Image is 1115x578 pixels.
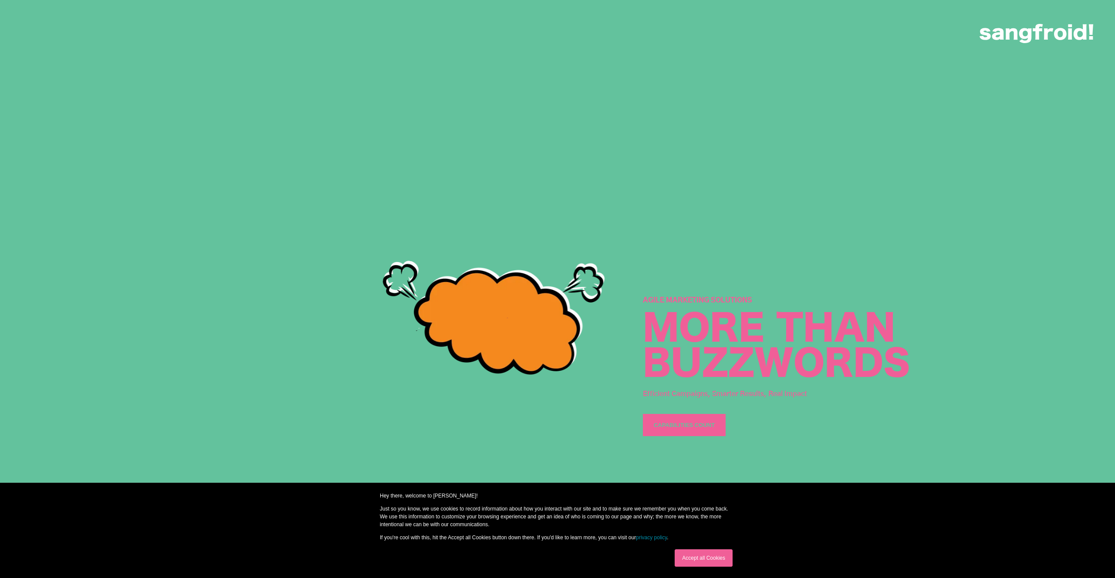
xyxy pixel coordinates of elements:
[380,492,735,500] p: Hey there, welcome to [PERSON_NAME]!
[643,312,1045,383] div: More Than Buzzwords
[675,549,733,567] a: Accept all Cookies
[380,534,735,541] p: If you're cool with this, hit the Accept all Cookies button down there. If you'd like to learn mo...
[643,386,1045,400] h3: Efficient Campaigns, Smarter Results, Real Impact
[654,420,715,429] div: Capabilities Count
[980,24,1093,43] img: logo
[643,296,1045,305] h2: Agile Marketing Solutions
[643,414,726,436] a: Capabilities Count
[380,505,735,528] p: Just so you know, we use cookies to record information about how you interact with our site and t...
[636,534,667,541] a: privacy policy
[17,169,43,174] a: privacy policy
